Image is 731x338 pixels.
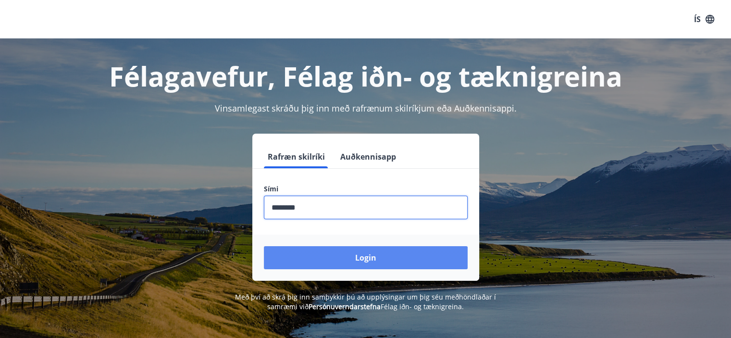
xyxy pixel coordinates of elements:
[264,184,468,194] label: Sími
[235,292,496,311] span: Með því að skrá þig inn samþykkir þú að upplýsingar um þig séu meðhöndlaðar í samræmi við Félag i...
[689,11,719,28] button: ÍS
[264,145,329,168] button: Rafræn skilríki
[264,246,468,269] button: Login
[31,58,700,94] h1: Félagavefur, Félag iðn- og tæknigreina
[215,102,517,114] span: Vinsamlegast skráðu þig inn með rafrænum skilríkjum eða Auðkennisappi.
[336,145,400,168] button: Auðkennisapp
[309,302,381,311] a: Persónuverndarstefna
